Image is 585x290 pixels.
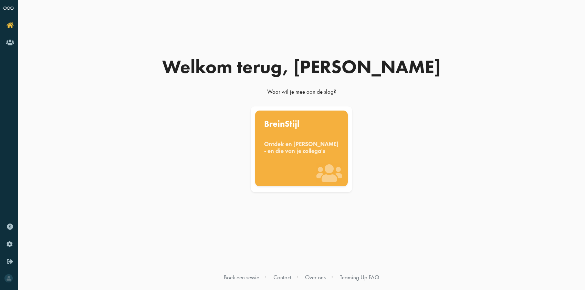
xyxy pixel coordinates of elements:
[249,106,354,193] a: BreinStijl Ontdek en [PERSON_NAME] - en die van je collega's
[264,120,339,128] div: BreinStijl
[273,273,291,281] a: Contact
[305,273,326,281] a: Over ons
[136,88,467,99] div: Waar wil je mee aan de slag?
[264,141,339,154] div: Ontdek en [PERSON_NAME] - en die van je collega's
[136,58,467,76] div: Welkom terug, [PERSON_NAME]
[224,273,259,281] a: Boek een sessie
[340,273,379,281] a: Teaming Up FAQ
